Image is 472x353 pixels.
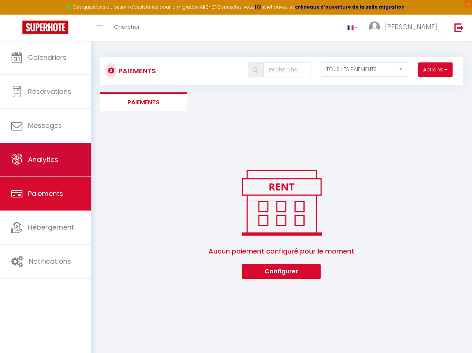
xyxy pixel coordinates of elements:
[454,23,464,32] img: logout
[29,257,71,266] span: Notifications
[295,4,405,10] a: créneaux d'ouverture de la salle migration
[363,15,447,41] a: ... [PERSON_NAME]
[418,62,453,77] button: Actions
[242,264,321,279] button: Configurer
[209,239,354,264] span: Aucun paiement configuré pour le moment
[108,15,145,41] a: Chercher
[28,87,71,96] span: Réservations
[118,62,156,79] h3: Paiements
[234,167,329,239] img: rent.png
[263,62,311,77] input: Recherche
[385,22,437,31] span: [PERSON_NAME]
[6,3,28,25] button: Ouvrir le widget de chat LiveChat
[28,222,74,232] span: Hébergement
[22,21,68,34] img: Super Booking
[28,121,62,130] span: Messages
[28,189,63,198] span: Paiements
[369,21,380,33] img: ...
[28,53,67,62] span: Calendriers
[100,92,187,111] li: Paiements
[255,4,262,10] a: ICI
[114,23,140,31] span: Chercher
[28,155,58,164] span: Analytics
